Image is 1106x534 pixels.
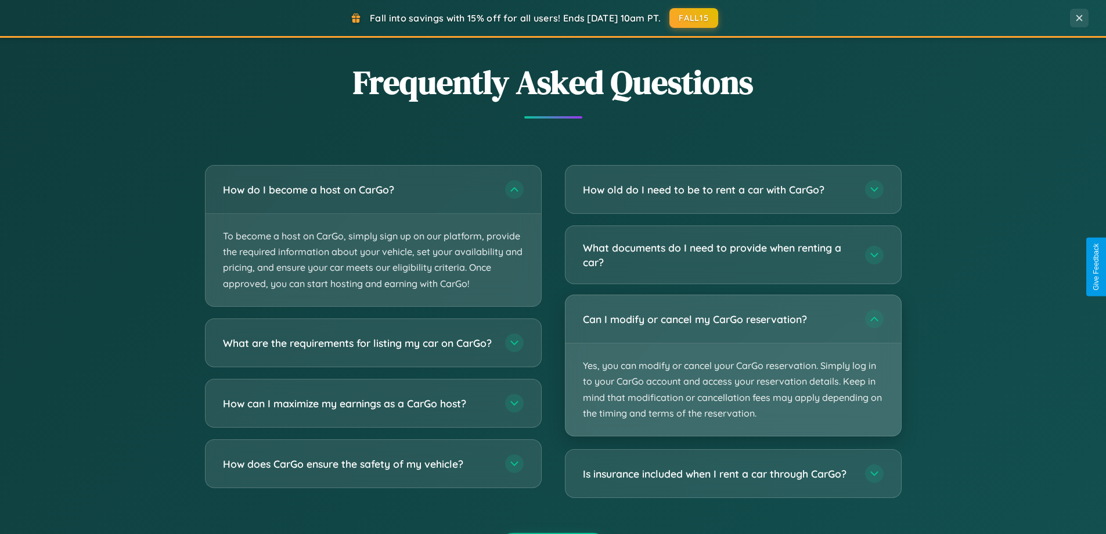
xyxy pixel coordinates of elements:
[583,182,853,197] h3: How old do I need to be to rent a car with CarGo?
[223,182,493,197] h3: How do I become a host on CarGo?
[1092,243,1100,291] div: Give Feedback
[223,396,493,410] h3: How can I maximize my earnings as a CarGo host?
[370,12,661,24] span: Fall into savings with 15% off for all users! Ends [DATE] 10am PT.
[583,241,853,269] h3: What documents do I need to provide when renting a car?
[223,456,493,471] h3: How does CarGo ensure the safety of my vehicle?
[205,60,902,105] h2: Frequently Asked Questions
[583,467,853,481] h3: Is insurance included when I rent a car through CarGo?
[669,8,718,28] button: FALL15
[206,214,541,306] p: To become a host on CarGo, simply sign up on our platform, provide the required information about...
[565,343,901,436] p: Yes, you can modify or cancel your CarGo reservation. Simply log in to your CarGo account and acc...
[583,312,853,327] h3: Can I modify or cancel my CarGo reservation?
[223,335,493,350] h3: What are the requirements for listing my car on CarGo?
